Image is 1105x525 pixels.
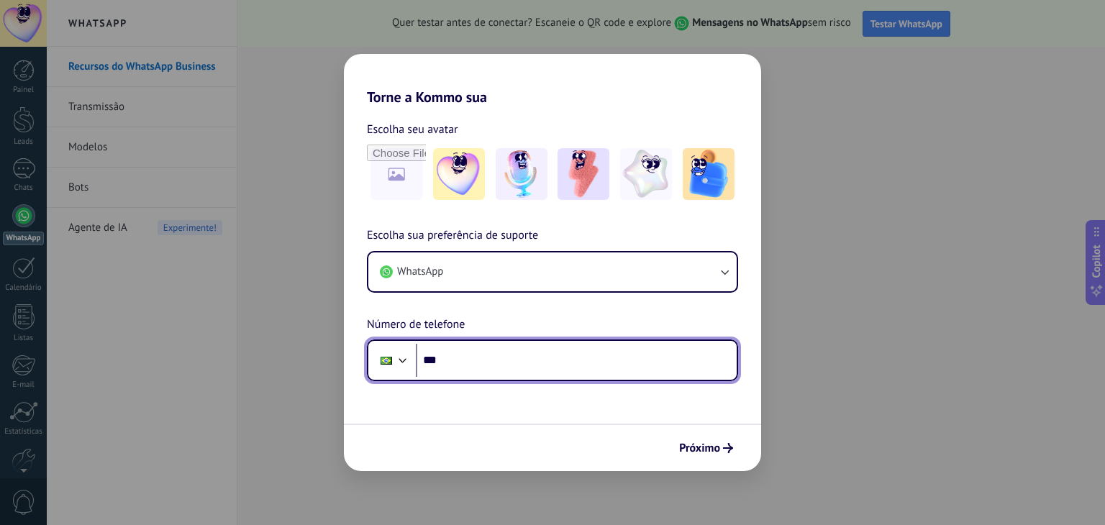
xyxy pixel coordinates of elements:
[367,120,458,139] span: Escolha seu avatar
[496,148,547,200] img: -2.jpeg
[679,443,720,453] span: Próximo
[367,227,538,245] span: Escolha sua preferência de suporte
[368,252,737,291] button: WhatsApp
[683,148,735,200] img: -5.jpeg
[673,436,740,460] button: Próximo
[397,265,443,279] span: WhatsApp
[558,148,609,200] img: -3.jpeg
[620,148,672,200] img: -4.jpeg
[344,54,761,106] h2: Torne a Kommo sua
[433,148,485,200] img: -1.jpeg
[367,316,465,334] span: Número de telefone
[373,345,400,375] div: Brazil: + 55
